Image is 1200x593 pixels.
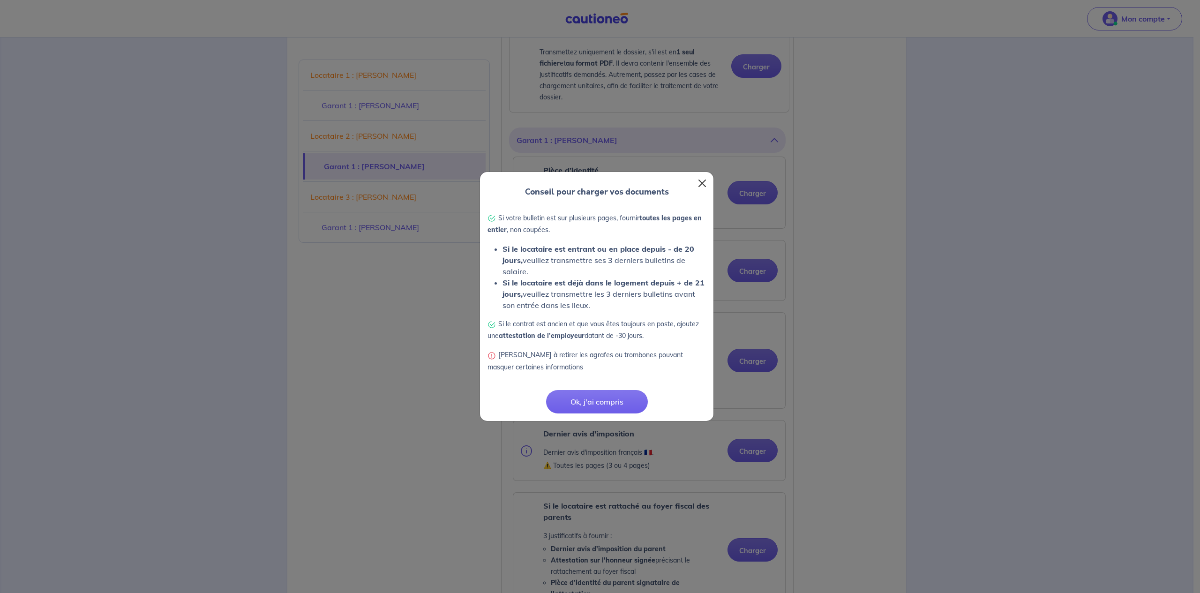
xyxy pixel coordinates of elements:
p: [PERSON_NAME] à retirer les agrafes ou trombones pouvant masquer certaines informations [487,349,706,373]
button: Close [695,176,710,191]
button: Ok, j'ai compris [546,390,648,413]
img: Check [487,214,496,223]
p: Si votre bulletin est sur plusieurs pages, fournir , non coupées. [487,212,706,236]
img: Check [487,321,496,329]
img: Warning [487,352,496,360]
strong: toutes les pages en entier [487,214,702,234]
h2: Conseil pour charger vos documents [525,187,669,197]
strong: attestation de l’employeur [499,331,585,340]
p: Si le contrat est ancien et que vous êtes toujours en poste, ajoutez une datant de -30 jours. [487,318,706,342]
strong: Si le locataire est entrant ou en place depuis - de 20 jours, [502,244,694,265]
li: veuillez transmettre les 3 derniers bulletins avant son entrée dans les lieux. [502,277,706,311]
li: veuillez transmettre ses 3 derniers bulletins de salaire. [502,243,706,277]
strong: Si le locataire est déjà dans le logement depuis + de 21 jours, [502,278,705,299]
